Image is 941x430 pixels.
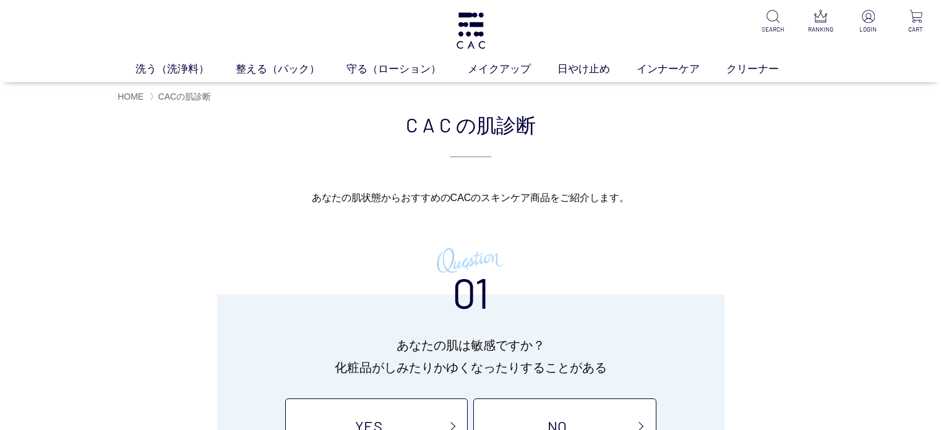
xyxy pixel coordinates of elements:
[758,10,788,34] a: SEARCH
[245,334,696,379] p: あなたの肌は敏感ですか？ 化粧品がしみたりかゆくなったりすることがある
[806,25,836,34] p: RANKING
[118,92,144,101] a: HOME
[452,242,489,314] h3: 01
[135,61,236,77] a: 洗う（洗浄料）
[557,61,637,77] a: 日やけ止め
[158,92,212,101] span: CACの肌診断
[806,10,836,34] a: RANKING
[455,12,487,49] img: logo
[468,61,557,77] a: メイクアップ
[346,61,468,77] a: 守る（ローション）
[118,188,823,208] p: あなたの肌状態から おすすめのCACのスキンケア商品を ご紹介します。
[758,25,788,34] p: SEARCH
[236,61,346,77] a: 整える（パック）
[901,25,931,34] p: CART
[901,10,931,34] a: CART
[726,61,806,77] a: クリーナー
[456,110,536,139] span: の肌診断
[853,25,883,34] p: LOGIN
[637,61,726,77] a: インナーケア
[150,91,215,103] li: 〉
[853,10,883,34] a: LOGIN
